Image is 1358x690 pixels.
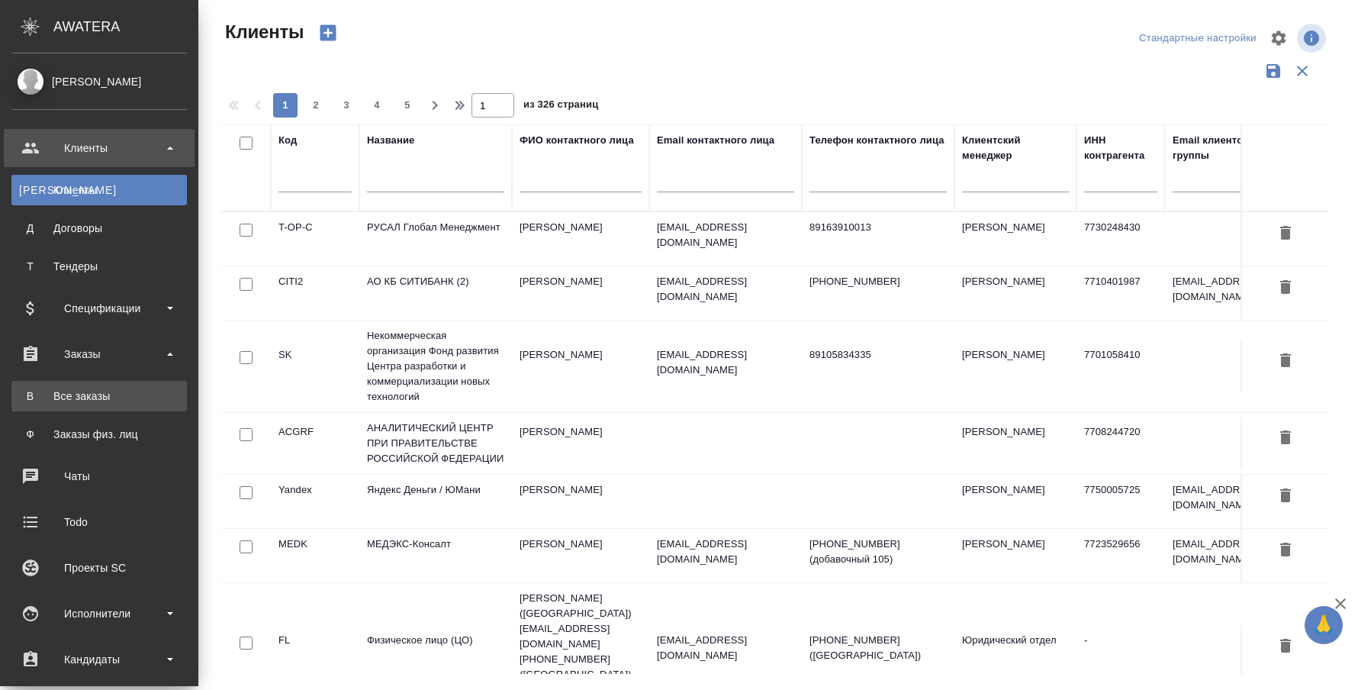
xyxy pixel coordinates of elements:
td: [PERSON_NAME] [512,212,649,266]
div: Название [367,133,414,148]
div: split button [1135,27,1260,50]
span: 🙏 [1311,609,1337,641]
p: 89105834335 [809,347,947,363]
button: 2 [304,93,328,118]
button: Удалить [1273,220,1298,248]
td: Юридический отдел [954,625,1076,679]
td: Физическое лицо (ЦО) [359,625,512,679]
td: [EMAIL_ADDRESS][DOMAIN_NAME] [1165,529,1302,582]
div: Исполнители [11,602,187,625]
td: [EMAIL_ADDRESS][DOMAIN_NAME] [1165,266,1302,320]
td: Yandex [271,475,359,528]
td: T-OP-C [271,212,359,266]
div: ИНН контрагента [1084,133,1157,163]
div: ФИО контактного лица [520,133,634,148]
button: Удалить [1273,537,1298,565]
div: Клиенты [19,182,179,198]
button: Удалить [1273,274,1298,302]
td: [PERSON_NAME] [954,266,1076,320]
div: Кандидаты [11,648,187,671]
p: [PHONE_NUMBER] [809,274,947,289]
p: [EMAIL_ADDRESS][DOMAIN_NAME] [657,347,794,378]
a: ВВсе заказы [11,381,187,411]
span: Клиенты [221,20,304,44]
a: [PERSON_NAME]Клиенты [11,175,187,205]
td: МЕДЭКС-Консалт [359,529,512,582]
td: РУСАЛ Глобал Менеджмент [359,212,512,266]
p: [EMAIL_ADDRESS][DOMAIN_NAME] [657,274,794,305]
button: Создать [310,20,346,46]
span: 4 [365,98,389,113]
td: [EMAIL_ADDRESS][DOMAIN_NAME] [1165,475,1302,528]
td: Яндекс Деньги / ЮМани [359,475,512,528]
td: SK [271,340,359,393]
p: [PHONE_NUMBER] (добавочный 105) [809,537,947,567]
p: [EMAIL_ADDRESS][DOMAIN_NAME] [657,220,794,250]
p: [EMAIL_ADDRESS][DOMAIN_NAME] [657,633,794,663]
td: [PERSON_NAME] [954,340,1076,393]
td: [PERSON_NAME] [954,212,1076,266]
p: [PHONE_NUMBER] ([GEOGRAPHIC_DATA]) [809,633,947,663]
span: 5 [395,98,420,113]
button: Удалить [1273,424,1298,453]
td: 7701058410 [1076,340,1165,393]
span: Посмотреть информацию [1297,24,1329,53]
a: Чаты [4,457,195,495]
div: Договоры [19,221,179,236]
td: [PERSON_NAME] [954,417,1076,470]
button: 4 [365,93,389,118]
td: [PERSON_NAME] [954,475,1076,528]
p: [EMAIL_ADDRESS][DOMAIN_NAME] [657,537,794,567]
a: ТТендеры [11,251,187,282]
div: Тендеры [19,259,179,274]
div: Телефон контактного лица [809,133,944,148]
div: Чаты [11,465,187,488]
td: [PERSON_NAME] [512,529,649,582]
td: 7708244720 [1076,417,1165,470]
td: АО КБ СИТИБАНК (2) [359,266,512,320]
div: Todo [11,511,187,534]
button: 3 [334,93,359,118]
div: Все заказы [19,389,179,404]
td: [PERSON_NAME] [512,417,649,470]
p: 89163910013 [809,220,947,235]
span: из 326 страниц [523,95,598,118]
td: АНАЛИТИЧЕСКИЙ ЦЕНТР ПРИ ПРАВИТЕЛЬСТВЕ РОССИЙСКОЙ ФЕДЕРАЦИИ [359,413,512,474]
div: Код [278,133,297,148]
button: Сохранить фильтры [1259,56,1288,85]
td: 7730248430 [1076,212,1165,266]
span: Настроить таблицу [1260,20,1297,56]
span: 3 [334,98,359,113]
td: FL [271,625,359,679]
button: 🙏 [1305,606,1343,644]
button: Удалить [1273,347,1298,376]
td: [PERSON_NAME] [954,529,1076,582]
td: 7710401987 [1076,266,1165,320]
span: 2 [304,98,328,113]
td: [PERSON_NAME] [512,475,649,528]
td: CITI2 [271,266,359,320]
div: Email контактного лица [657,133,774,148]
div: Спецификации [11,297,187,320]
div: Заказы [11,343,187,366]
td: 7750005725 [1076,475,1165,528]
td: - [1076,625,1165,679]
div: [PERSON_NAME] [11,73,187,90]
td: [PERSON_NAME] [512,340,649,393]
td: [PERSON_NAME] [512,266,649,320]
button: Удалить [1273,633,1298,661]
td: 7723529656 [1076,529,1165,582]
div: Заказы физ. лиц [19,427,179,442]
button: 5 [395,93,420,118]
a: ФЗаказы физ. лиц [11,419,187,450]
div: Проекты SC [11,556,187,579]
td: Некоммерческая организация Фонд развития Центра разработки и коммерциализации новых технологий [359,321,512,412]
div: Клиентский менеджер [962,133,1069,163]
button: Сбросить фильтры [1288,56,1317,85]
td: ACGRF [271,417,359,470]
a: ДДоговоры [11,213,187,243]
div: AWATERA [53,11,198,42]
div: Клиенты [11,137,187,160]
a: Проекты SC [4,549,195,587]
td: MEDK [271,529,359,582]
